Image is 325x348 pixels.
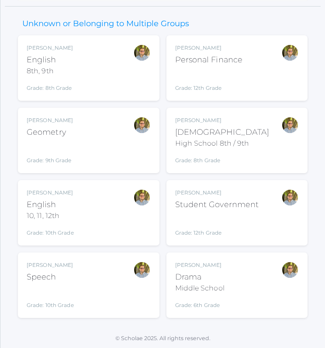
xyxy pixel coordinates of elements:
div: English [27,199,74,211]
div: Drama [175,271,225,283]
div: Kylen Braileanu [133,261,151,279]
div: [PERSON_NAME] [27,116,73,124]
div: Kylen Braileanu [133,44,151,61]
div: Kylen Braileanu [281,44,299,61]
div: High School 8th / 9th [175,138,270,149]
div: Speech [27,271,74,283]
div: Kylen Braileanu [281,116,299,134]
div: Kylen Braileanu [133,116,151,134]
div: Student Government [175,199,259,211]
div: [PERSON_NAME] [175,189,259,197]
div: Kylen Braileanu [281,189,299,206]
div: Grade: 10th Grade [27,287,74,309]
p: © Scholae 2025. All rights reserved. [0,334,325,343]
div: 8th, 9th [27,66,73,76]
div: Kylen Braileanu [133,189,151,206]
div: Geometry [27,126,73,138]
div: [PERSON_NAME] [27,261,74,269]
div: [PERSON_NAME] [175,116,270,124]
div: [PERSON_NAME] [27,189,74,197]
div: Grade: 10th Grade [27,225,74,237]
div: Grade: 12th Grade [175,214,259,237]
div: [DEMOGRAPHIC_DATA] [175,126,270,138]
div: [PERSON_NAME] [175,261,225,269]
div: Middle School [175,283,225,293]
div: [PERSON_NAME] [27,44,73,52]
div: [PERSON_NAME] [175,44,243,52]
div: Kylen Braileanu [281,261,299,279]
div: Grade: 9th Grade [27,142,73,164]
div: 10, 11, 12th [27,211,74,221]
div: Grade: 8th Grade [27,80,73,92]
div: Grade: 8th Grade [175,152,270,164]
h3: Unknown or Belonging to Multiple Groups [18,20,194,28]
div: Grade: 12th Grade [175,69,243,92]
div: English [27,54,73,66]
div: Grade: 6th Grade [175,297,225,309]
div: Personal Finance [175,54,243,66]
